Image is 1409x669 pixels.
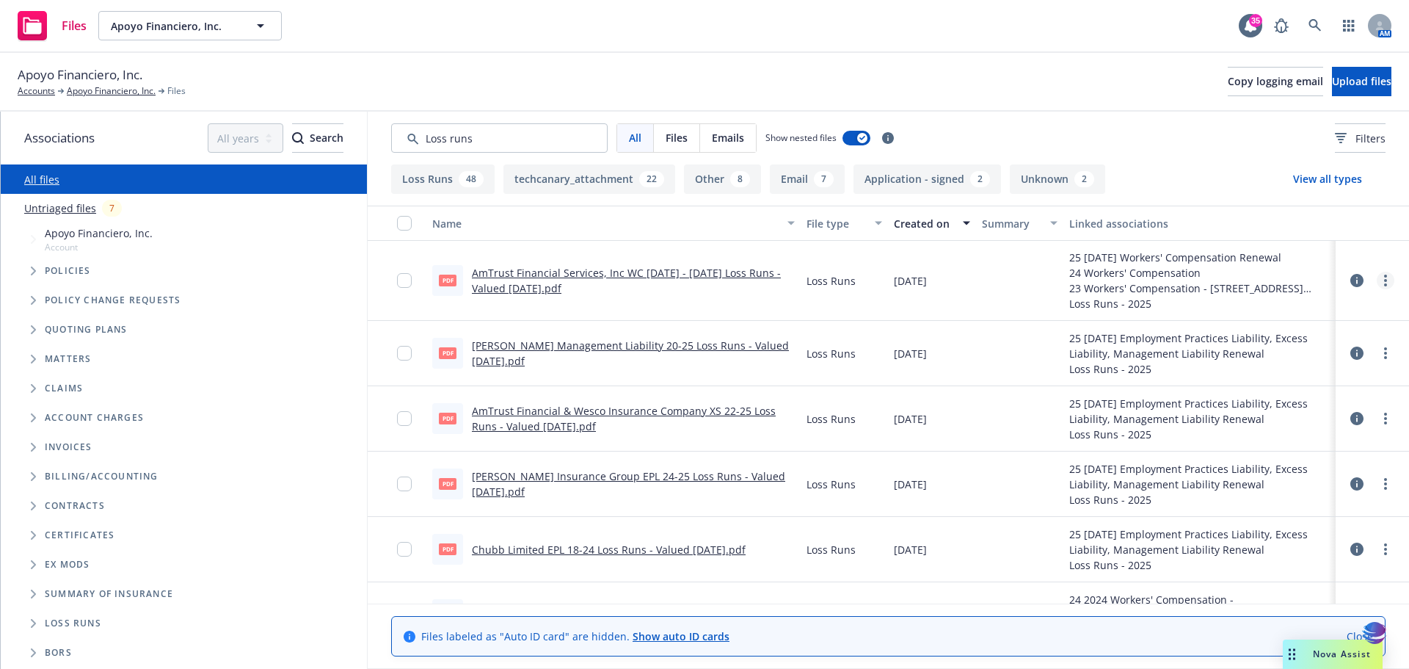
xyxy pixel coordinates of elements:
[45,502,105,510] span: Contracts
[1270,164,1386,194] button: View all types
[102,200,122,217] div: 7
[459,171,484,187] div: 48
[111,18,238,34] span: Apoyo Financiero, Inc.
[391,164,495,194] button: Loss Runs
[1313,648,1371,660] span: Nova Assist
[439,275,456,286] span: pdf
[472,469,785,499] a: [PERSON_NAME] Insurance Group EPL 24-25 Loss Runs - Valued [DATE].pdf
[888,206,976,241] button: Created on
[712,130,744,145] span: Emails
[1074,171,1094,187] div: 2
[807,411,856,427] span: Loss Runs
[1063,206,1336,241] button: Linked associations
[67,84,156,98] a: Apoyo Financiero, Inc.
[894,477,927,492] span: [DATE]
[432,216,779,231] div: Name
[1249,14,1262,27] div: 35
[1377,540,1394,558] a: more
[397,542,412,557] input: Toggle Row Selected
[1069,492,1330,507] div: Loss Runs - 2025
[45,241,153,253] span: Account
[894,216,954,231] div: Created on
[807,216,867,231] div: File type
[45,413,144,422] span: Account charges
[730,171,750,187] div: 8
[814,171,834,187] div: 7
[45,648,72,657] span: BORs
[801,206,889,241] button: File type
[684,164,761,194] button: Other
[894,542,927,557] span: [DATE]
[807,273,856,289] span: Loss Runs
[98,11,282,40] button: Apoyo Financiero, Inc.
[439,347,456,358] span: pdf
[45,384,83,393] span: Claims
[439,478,456,489] span: pdf
[1069,461,1330,492] div: 25 [DATE] Employment Practices Liability, Excess Liability, Management Liability Renewal
[426,206,801,241] button: Name
[1347,629,1373,644] a: Close
[397,477,412,491] input: Toggle Row Selected
[1069,250,1330,265] div: 25 [DATE] Workers' Compensation Renewal
[45,560,90,569] span: Ex Mods
[1228,67,1323,96] button: Copy logging email
[45,355,91,364] span: Matters
[24,173,59,187] a: All files
[1010,164,1105,194] button: Unknown
[472,339,789,368] a: [PERSON_NAME] Management Liability 20-25 Loss Runs - Valued [DATE].pdf
[1069,592,1330,623] div: 24 2024 Workers' Compensation - [STREET_ADDRESS][PERSON_NAME]
[472,543,746,557] a: Chubb Limited EPL 18-24 Loss Runs - Valued [DATE].pdf
[45,472,159,481] span: Billing/Accounting
[807,346,856,361] span: Loss Runs
[1362,620,1387,647] img: svg+xml;base64,PHN2ZyB3aWR0aD0iMzQiIGhlaWdodD0iMzQiIHZpZXdCb3g9IjAgMCAzNCAzNCIgZmlsbD0ibm9uZSIgeG...
[1228,74,1323,88] span: Copy logging email
[391,123,608,153] input: Search by keyword...
[292,132,304,144] svg: Search
[1069,330,1330,361] div: 25 [DATE] Employment Practices Liability, Excess Liability, Management Liability Renewal
[1355,131,1386,146] span: Filters
[629,130,641,145] span: All
[1377,344,1394,362] a: more
[633,629,729,643] a: Show auto ID cards
[503,164,675,194] button: techcanary_attachment
[770,164,845,194] button: Email
[45,531,114,540] span: Certificates
[292,123,343,153] button: SearchSearch
[397,346,412,361] input: Toggle Row Selected
[62,20,87,32] span: Files
[1377,475,1394,493] a: more
[1332,67,1391,96] button: Upload files
[894,273,927,289] span: [DATE]
[292,124,343,152] div: Search
[439,543,456,554] span: pdf
[1335,123,1386,153] button: Filters
[1069,281,1330,296] div: 23 Workers' Compensation - [STREET_ADDRESS][PERSON_NAME]
[397,216,412,231] input: Select all
[894,346,927,361] span: [DATE]
[472,266,781,295] a: AmTrust Financial Services, Inc WC [DATE] - [DATE] Loss Runs - Valued [DATE].pdf
[18,84,55,98] a: Accounts
[1283,640,1301,669] div: Drag to move
[1283,640,1383,669] button: Nova Assist
[24,200,96,216] a: Untriaged files
[1300,11,1330,40] a: Search
[1377,410,1394,427] a: more
[666,130,688,145] span: Files
[1334,11,1364,40] a: Switch app
[1069,265,1330,281] div: 24 Workers' Compensation
[167,84,186,98] span: Files
[1069,427,1330,442] div: Loss Runs - 2025
[1069,361,1330,377] div: Loss Runs - 2025
[807,542,856,557] span: Loss Runs
[1335,131,1386,146] span: Filters
[1267,11,1296,40] a: Report a Bug
[1,462,367,668] div: Folder Tree Example
[397,273,412,288] input: Toggle Row Selected
[1069,216,1330,231] div: Linked associations
[45,590,173,599] span: Summary of insurance
[45,296,181,305] span: Policy change requests
[853,164,1001,194] button: Application - signed
[397,411,412,426] input: Toggle Row Selected
[45,325,128,334] span: Quoting plans
[894,411,927,427] span: [DATE]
